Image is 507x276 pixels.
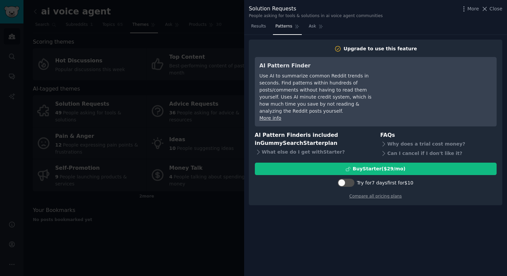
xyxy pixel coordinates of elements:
[255,148,371,157] div: What else do I get with Starter ?
[481,5,502,12] button: Close
[353,165,405,172] div: Buy Starter ($ 29 /mo )
[349,194,402,199] a: Compare all pricing plans
[309,23,316,30] span: Ask
[344,45,417,52] div: Upgrade to use this feature
[260,72,382,115] div: Use AI to summarize common Reddit trends in seconds. Find patterns within hundreds of posts/comme...
[249,5,383,13] div: Solution Requests
[255,131,371,148] h3: AI Pattern Finder is included in plan
[380,149,497,158] div: Can I cancel if I don't like it?
[391,62,492,112] iframe: YouTube video player
[251,23,266,30] span: Results
[380,131,497,140] h3: FAQs
[460,5,479,12] button: More
[249,13,383,19] div: People asking for tools & solutions in ai voice agent communities
[357,179,413,186] div: Try for 7 days first for $10
[249,21,268,35] a: Results
[306,21,326,35] a: Ask
[255,163,497,175] button: BuyStarter($29/mo)
[380,139,497,149] div: Why does a trial cost money?
[467,5,479,12] span: More
[260,140,324,146] span: GummySearch Starter
[260,62,382,70] h3: AI Pattern Finder
[275,23,292,30] span: Patterns
[273,21,301,35] a: Patterns
[260,115,281,121] a: More info
[490,5,502,12] span: Close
